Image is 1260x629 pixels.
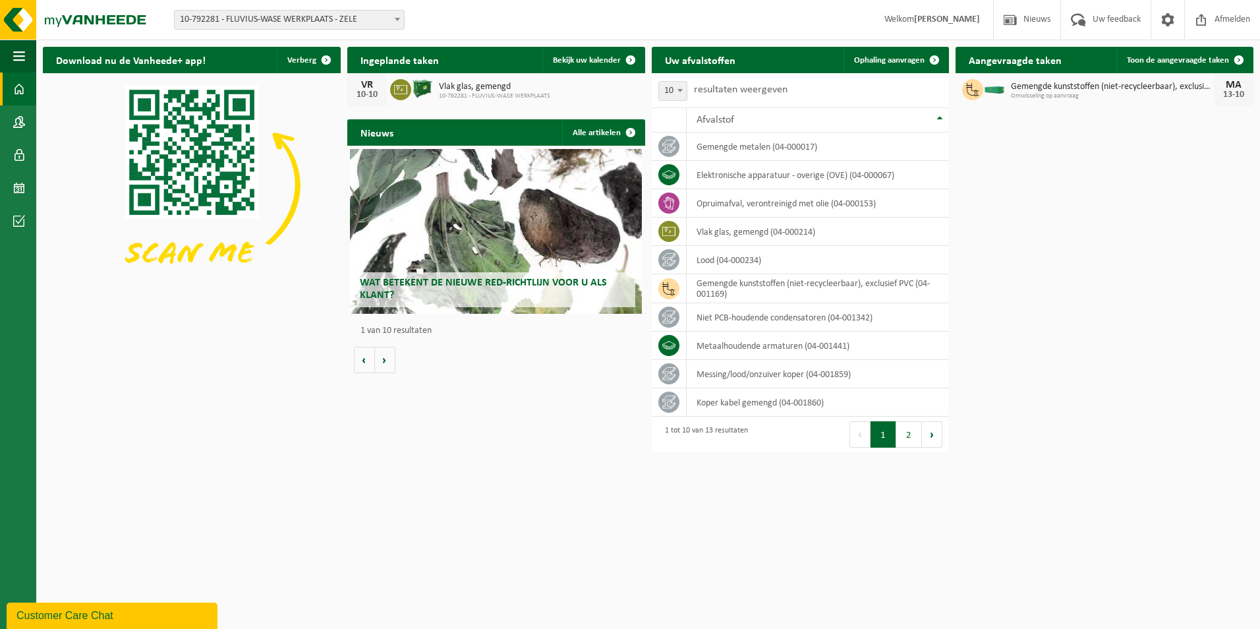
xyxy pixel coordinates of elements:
[1220,80,1247,90] div: MA
[375,347,395,373] button: Volgende
[687,246,950,274] td: lood (04-000234)
[687,274,950,303] td: gemengde kunststoffen (niet-recycleerbaar), exclusief PVC (04-001169)
[347,119,407,145] h2: Nieuws
[277,47,339,73] button: Verberg
[687,303,950,332] td: niet PCB-houdende condensatoren (04-001342)
[1127,56,1229,65] span: Toon de aangevraagde taken
[287,56,316,65] span: Verberg
[687,360,950,388] td: messing/lood/onzuiver koper (04-001859)
[43,73,341,297] img: Download de VHEPlus App
[1116,47,1252,73] a: Toon de aangevraagde taken
[658,420,748,449] div: 1 tot 10 van 13 resultaten
[1011,82,1214,92] span: Gemengde kunststoffen (niet-recycleerbaar), exclusief pvc
[652,47,749,73] h2: Uw afvalstoffen
[687,332,950,360] td: metaalhoudende armaturen (04-001441)
[849,421,871,448] button: Previous
[350,149,642,314] a: Wat betekent de nieuwe RED-richtlijn voor u als klant?
[439,92,550,100] span: 10-792281 - FLUVIUS-WASE WERKPLAATS
[659,82,687,100] span: 10
[956,47,1075,73] h2: Aangevraagde taken
[694,84,787,95] label: resultaten weergeven
[983,82,1006,94] img: HK-XC-20-GN-00
[1220,90,1247,100] div: 13-10
[7,600,220,629] iframe: chat widget
[360,326,639,336] p: 1 van 10 resultaten
[347,47,452,73] h2: Ingeplande taken
[922,421,942,448] button: Next
[697,115,734,125] span: Afvalstof
[896,421,922,448] button: 2
[411,77,434,100] img: CR-BO-1C-1900-MET-01
[854,56,925,65] span: Ophaling aanvragen
[844,47,948,73] a: Ophaling aanvragen
[687,161,950,189] td: elektronische apparatuur - overige (OVE) (04-000067)
[439,82,550,92] span: Vlak glas, gemengd
[175,11,404,29] span: 10-792281 - FLUVIUS-WASE WERKPLAATS - ZELE
[542,47,644,73] a: Bekijk uw kalender
[174,10,405,30] span: 10-792281 - FLUVIUS-WASE WERKPLAATS - ZELE
[658,81,687,101] span: 10
[43,47,219,73] h2: Download nu de Vanheede+ app!
[687,133,950,161] td: gemengde metalen (04-000017)
[914,15,980,24] strong: [PERSON_NAME]
[354,347,375,373] button: Vorige
[687,218,950,246] td: vlak glas, gemengd (04-000214)
[354,90,380,100] div: 10-10
[360,278,607,301] span: Wat betekent de nieuwe RED-richtlijn voor u als klant?
[562,119,644,146] a: Alle artikelen
[1011,92,1214,100] span: Omwisseling op aanvraag
[553,56,621,65] span: Bekijk uw kalender
[354,80,380,90] div: VR
[871,421,896,448] button: 1
[687,189,950,218] td: opruimafval, verontreinigd met olie (04-000153)
[687,388,950,417] td: koper kabel gemengd (04-001860)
